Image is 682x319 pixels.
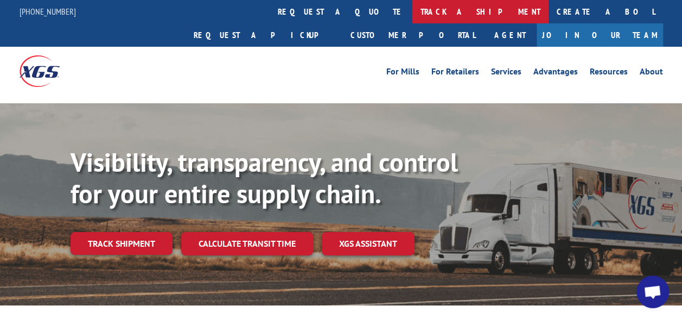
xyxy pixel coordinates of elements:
[491,67,521,79] a: Services
[590,67,628,79] a: Resources
[342,23,483,47] a: Customer Portal
[322,232,415,255] a: XGS ASSISTANT
[71,145,458,210] b: Visibility, transparency, and control for your entire supply chain.
[483,23,537,47] a: Agent
[186,23,342,47] a: Request a pickup
[71,232,173,255] a: Track shipment
[431,67,479,79] a: For Retailers
[181,232,313,255] a: Calculate transit time
[640,67,663,79] a: About
[533,67,578,79] a: Advantages
[386,67,419,79] a: For Mills
[537,23,663,47] a: Join Our Team
[636,276,669,308] div: Open chat
[20,6,76,17] a: [PHONE_NUMBER]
